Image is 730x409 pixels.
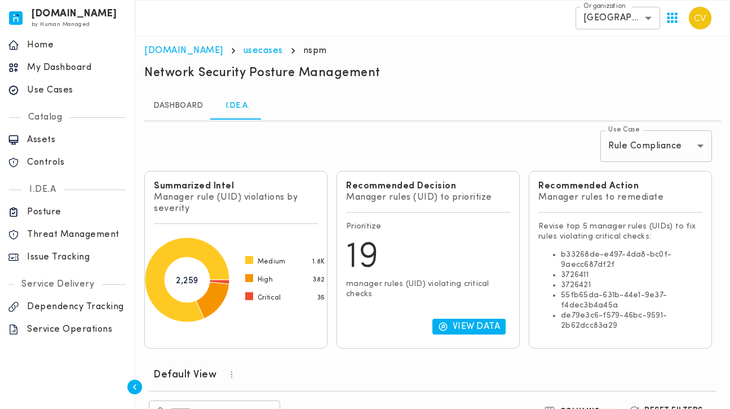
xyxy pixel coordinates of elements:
img: invicta.io [9,11,23,25]
li: 3726411 [561,270,702,280]
h6: Summarized Intel [154,181,318,192]
span: by Human Managed [32,21,90,28]
span: 19 [346,240,379,276]
p: manager rules (UID) violating critical checks [346,279,510,300]
li: 55fb65da-631b-44e1-9e37-f4dec3b4a45a [561,291,702,311]
li: de79e3c6-f579-46bc-9591-2b62dcc83a29 [561,311,702,331]
a: usecases [244,46,283,55]
p: Assets [27,134,127,146]
p: Controls [27,157,127,168]
span: Critical [258,293,281,302]
p: Catalog [20,112,70,123]
p: Issue Tracking [27,252,127,263]
h5: Network Security Posture Management [144,65,381,81]
span: Medium [258,257,286,266]
p: Threat Management [27,229,127,240]
button: View Data [432,319,506,335]
p: Service Delivery [14,279,102,290]
a: [DOMAIN_NAME] [144,46,223,55]
button: User [684,2,716,34]
p: Prioritize [346,222,510,232]
nav: breadcrumb [144,45,721,56]
li: 3726421 [561,280,702,291]
h6: Recommended Action [538,181,702,192]
p: Service Operations [27,324,127,335]
p: Dependency Tracking [27,301,127,313]
a: I.DE.A. [212,93,263,120]
p: Use Cases [27,85,127,96]
span: 382 [313,275,325,284]
label: Use Case [608,125,640,135]
p: nspm [303,45,327,56]
a: Dashboard [144,93,212,120]
h6: Default View [153,368,216,382]
span: High [258,275,273,284]
h6: [DOMAIN_NAME] [32,10,117,18]
li: b33268de-e497-4da8-bc0f-9aecc687df2f [561,250,702,270]
p: Posture [27,206,127,218]
div: [GEOGRAPHIC_DATA] [576,7,660,29]
div: Rule Compliance [600,130,712,162]
p: Home [27,39,127,51]
p: Revise top 5 manager rules (UIDs) to fix rules violating critical checks: [538,222,702,242]
span: 35 [317,293,325,302]
img: Carter Velasquez [689,7,711,29]
p: My Dashboard [27,62,127,73]
p: Manager rules (UID) to prioritize [346,192,510,203]
h6: Recommended Decision [346,181,510,192]
p: View Data [453,321,501,332]
label: Organization [583,2,626,11]
p: I.DE.A [21,184,64,195]
p: Manager rules to remediate [538,192,702,203]
span: 1.8K [312,257,325,266]
tspan: 2,259 [176,276,198,285]
p: Manager rule (UID) violations by severity [154,192,318,214]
